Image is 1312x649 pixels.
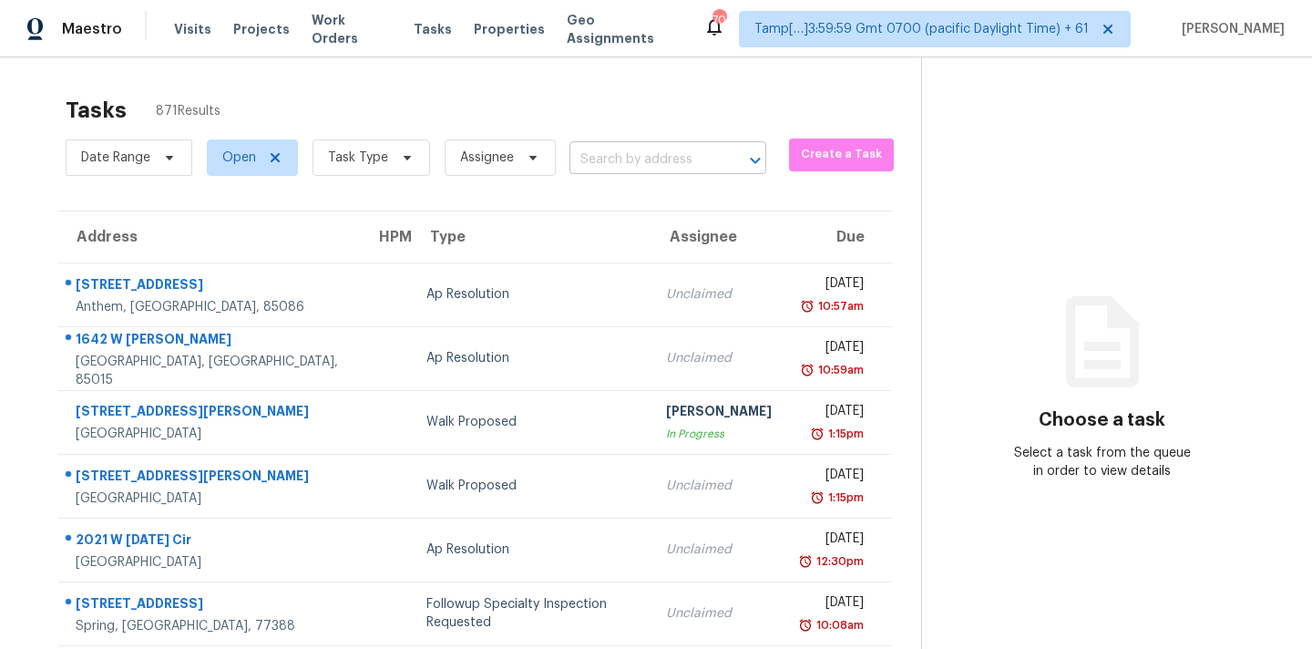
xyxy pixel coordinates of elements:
[666,402,772,425] div: [PERSON_NAME]
[754,20,1089,38] span: Tamp[…]3:59:59 Gmt 0700 (pacific Daylight Time) + 61
[361,211,412,263] th: HPM
[666,425,772,443] div: In Progress
[666,604,772,623] div: Unclaimed
[825,425,864,443] div: 1:15pm
[76,553,346,572] div: [GEOGRAPHIC_DATA]
[412,211,651,263] th: Type
[801,274,864,297] div: [DATE]
[76,594,346,617] div: [STREET_ADDRESS]
[76,531,346,553] div: 2021 W [DATE] Cir
[800,361,815,379] img: Overdue Alarm Icon
[312,11,392,47] span: Work Orders
[222,149,256,167] span: Open
[1039,411,1165,429] h3: Choose a task
[801,466,864,489] div: [DATE]
[798,144,885,165] span: Create a Task
[801,338,864,361] div: [DATE]
[426,477,637,495] div: Walk Proposed
[798,552,813,571] img: Overdue Alarm Icon
[813,552,864,571] div: 12:30pm
[62,20,122,38] span: Maestro
[460,149,514,167] span: Assignee
[426,595,637,632] div: Followup Specialty Inspection Requested
[76,402,346,425] div: [STREET_ADDRESS][PERSON_NAME]
[76,489,346,508] div: [GEOGRAPHIC_DATA]
[76,617,346,635] div: Spring, [GEOGRAPHIC_DATA], 77388
[76,298,346,316] div: Anthem, [GEOGRAPHIC_DATA], 85086
[798,616,813,634] img: Overdue Alarm Icon
[801,593,864,616] div: [DATE]
[789,139,894,171] button: Create a Task
[426,541,637,559] div: Ap Resolution
[800,297,815,315] img: Overdue Alarm Icon
[786,211,892,263] th: Due
[76,275,346,298] div: [STREET_ADDRESS]
[81,149,150,167] span: Date Range
[233,20,290,38] span: Projects
[666,477,772,495] div: Unclaimed
[58,211,361,263] th: Address
[801,530,864,552] div: [DATE]
[174,20,211,38] span: Visits
[414,23,452,36] span: Tasks
[76,353,346,389] div: [GEOGRAPHIC_DATA], [GEOGRAPHIC_DATA], 85015
[651,211,786,263] th: Assignee
[743,148,768,173] button: Open
[813,616,864,634] div: 10:08am
[426,413,637,431] div: Walk Proposed
[66,101,127,119] h2: Tasks
[825,489,864,507] div: 1:15pm
[76,330,346,353] div: 1642 W [PERSON_NAME]
[666,541,772,559] div: Unclaimed
[426,349,637,367] div: Ap Resolution
[801,402,864,425] div: [DATE]
[666,349,772,367] div: Unclaimed
[474,20,545,38] span: Properties
[712,11,725,29] div: 706
[76,425,346,443] div: [GEOGRAPHIC_DATA]
[1174,20,1285,38] span: [PERSON_NAME]
[156,102,220,120] span: 871 Results
[666,285,772,304] div: Unclaimed
[810,489,825,507] img: Overdue Alarm Icon
[76,467,346,489] div: [STREET_ADDRESS][PERSON_NAME]
[569,146,715,174] input: Search by address
[1012,444,1193,480] div: Select a task from the queue in order to view details
[815,297,864,315] div: 10:57am
[328,149,388,167] span: Task Type
[567,11,682,47] span: Geo Assignments
[426,285,637,304] div: Ap Resolution
[810,425,825,443] img: Overdue Alarm Icon
[815,361,864,379] div: 10:59am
